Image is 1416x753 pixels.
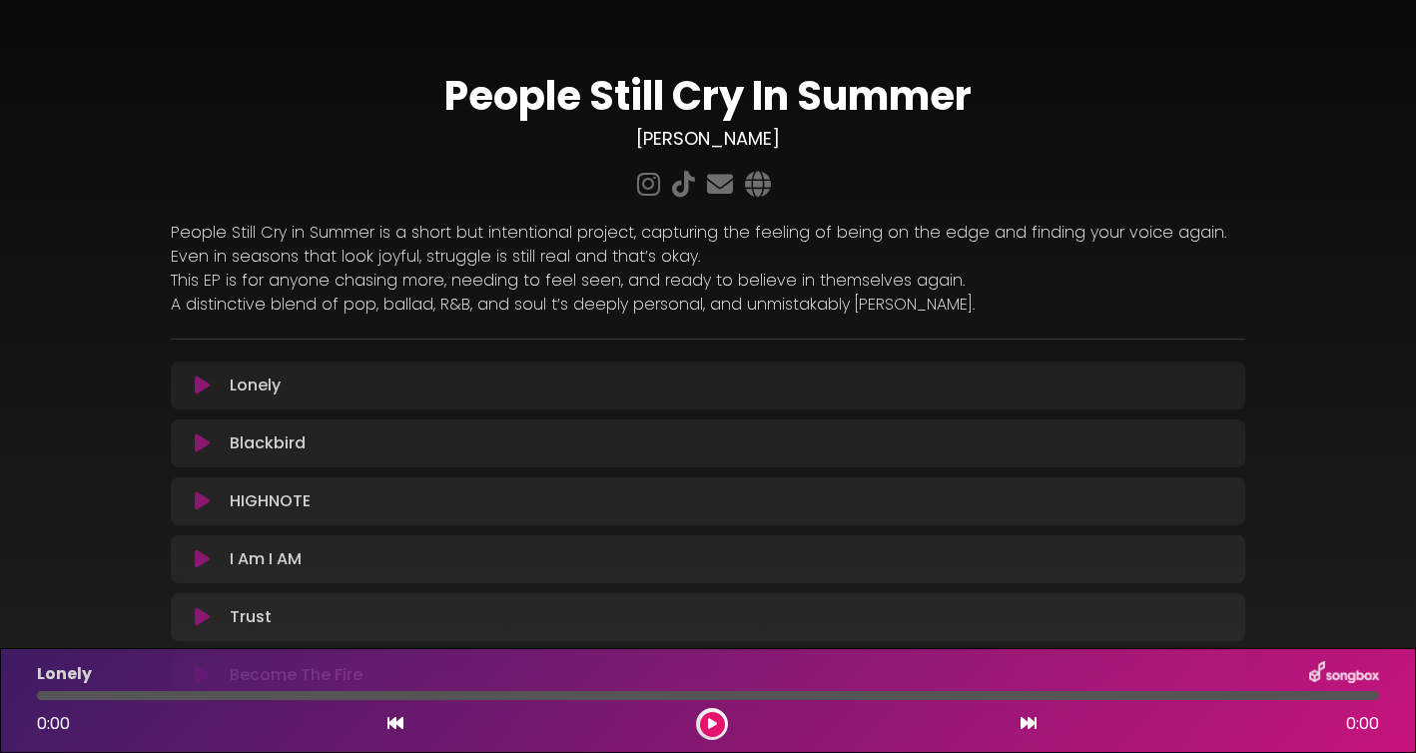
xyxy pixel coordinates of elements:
[1346,712,1379,736] span: 0:00
[230,605,272,629] p: Trust
[37,712,70,735] span: 0:00
[171,245,1245,269] p: Even in seasons that look joyful, struggle is still real and that’s okay.
[171,128,1245,150] h3: [PERSON_NAME]
[171,293,1245,317] p: A distinctive blend of pop, ballad, R&B, and soul t’s deeply personal, and unmistakably [PERSON_N...
[171,269,1245,293] p: This EP is for anyone chasing more, needing to feel seen, and ready to believe in themselves again.
[171,221,1245,245] p: People Still Cry in Summer is a short but intentional project, capturing the feeling of being on ...
[37,662,92,686] p: Lonely
[230,489,311,513] p: HIGHNOTE
[230,547,302,571] p: I Am I AM
[1309,661,1379,687] img: songbox-logo-white.png
[230,374,281,397] p: Lonely
[230,431,306,455] p: Blackbird
[171,72,1245,120] h1: People Still Cry In Summer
